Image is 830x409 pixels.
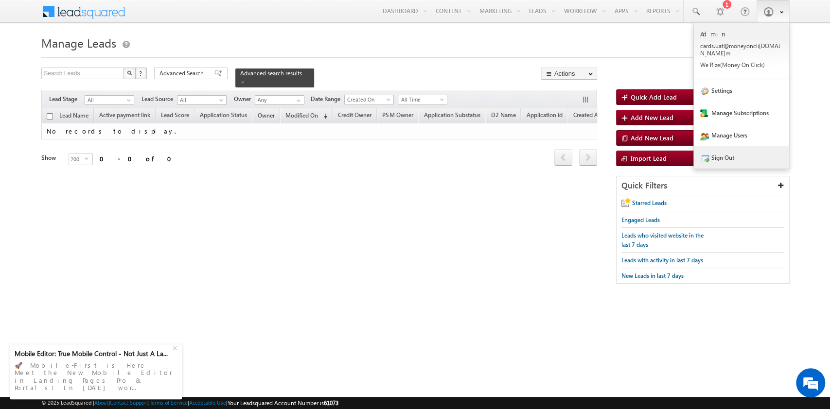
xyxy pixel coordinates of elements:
[486,110,520,122] a: D2 Name
[281,110,332,122] a: Modified On (sorted descending)
[621,272,684,279] span: New Leads in last 7 days
[177,96,224,104] span: All
[345,95,391,104] span: Created On
[541,68,597,80] button: Actions
[324,399,338,407] span: 61073
[135,68,147,79] button: ?
[631,134,673,142] span: Add New Lead
[15,358,177,394] div: 🚀 Mobile-First is Here – Meet the New Mobile Editor in Landing Pages Pro & Portals! In [DATE] wor...
[694,79,789,102] a: Settings
[338,111,371,119] span: Credit Owner
[85,96,131,104] span: All
[228,399,338,407] span: Your Leadsquared Account Number is
[333,110,376,122] a: Credit Owner
[700,30,783,38] p: Admin
[156,110,194,122] a: Lead Score
[694,124,789,146] a: Manage Users
[344,95,394,104] a: Created On
[177,95,227,105] a: All
[526,111,562,119] span: Application id
[398,95,444,104] span: All Time
[621,216,660,223] span: Engaged Leads
[41,35,116,51] span: Manage Leads
[54,110,93,123] a: Lead Name
[700,61,783,68] p: We Rize( Money On Click )
[255,95,304,105] input: Type to Search
[568,110,604,122] a: Created At
[94,110,155,122] a: Active payment link
[382,111,413,119] span: PSM Owner
[240,69,302,77] span: Advanced search results
[49,95,85,103] span: Lead Stage
[200,111,247,119] span: Application Status
[100,153,177,164] div: 0 - 0 of 0
[521,110,567,122] a: Application id
[94,399,108,406] a: About
[99,111,150,119] span: Active payment link
[319,112,327,120] span: (sorted descending)
[170,341,182,353] div: +
[150,399,188,406] a: Terms of Service
[41,153,61,162] div: Show
[554,150,572,166] a: prev
[234,95,255,103] span: Owner
[69,154,85,165] span: 200
[694,146,789,169] a: Sign Out
[258,112,275,119] span: Owner
[311,95,344,103] span: Date Range
[15,349,171,358] div: Mobile Editor: True Mobile Control - Not Just A La...
[41,398,338,408] span: © 2025 LeadSquared | | | | |
[159,69,207,78] span: Advanced Search
[110,399,148,406] a: Contact Support
[161,111,189,119] span: Lead Score
[285,112,318,119] span: Modified On
[579,150,597,166] a: next
[621,256,703,264] span: Leads with activity in last 7 days
[85,95,134,105] a: All
[621,232,704,248] span: Leads who visited website in the last 7 days
[195,110,252,122] a: Application Status
[700,42,783,57] p: cards .uat@ money oncli [DOMAIN_NAME] m
[189,399,226,406] a: Acceptable Use
[85,156,92,161] span: select
[139,69,143,77] span: ?
[694,102,789,124] a: Manage Subscriptions
[491,111,515,119] span: D2 Name
[631,154,667,162] span: Import Lead
[694,23,789,79] a: Admin cards.uat@moneyoncli[DOMAIN_NAME]m We Rize(Money On Click)
[47,113,53,119] input: Check all records
[631,93,677,101] span: Quick Add Lead
[398,95,447,104] a: All Time
[617,176,789,195] div: Quick Filters
[554,149,572,166] span: prev
[141,95,177,103] span: Lead Source
[127,70,132,75] img: Search
[631,113,673,121] span: Add New Lead
[291,96,303,105] a: Show All Items
[419,110,485,122] a: Application Substatus
[424,111,480,119] span: Application Substatus
[632,199,667,206] span: Starred Leads
[573,111,600,119] span: Created At
[579,149,597,166] span: next
[377,110,418,122] a: PSM Owner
